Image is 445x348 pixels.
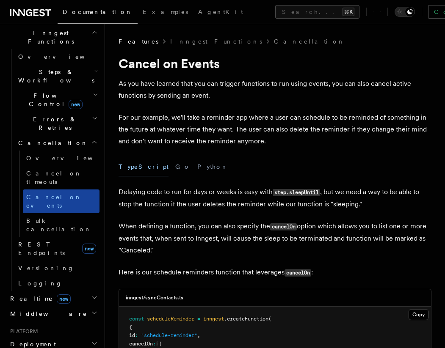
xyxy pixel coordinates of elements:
[15,276,100,291] a: Logging
[147,316,194,322] span: scheduleReminder
[18,265,74,271] span: Versioning
[7,306,100,321] button: Middleware
[285,269,311,277] code: cancelOn
[119,157,169,176] button: TypeScript
[7,25,100,49] button: Inngest Functions
[170,37,262,46] a: Inngest Functions
[156,341,162,347] span: [{
[15,260,100,276] a: Versioning
[129,332,135,338] span: id
[193,3,248,23] a: AgentKit
[119,37,158,46] span: Features
[58,3,138,24] a: Documentation
[197,157,228,176] button: Python
[7,291,100,306] button: Realtimenew
[203,316,224,322] span: inngest
[395,7,415,17] button: Toggle dark mode
[15,115,92,132] span: Errors & Retries
[69,100,83,109] span: new
[23,166,100,189] a: Cancel on timeouts
[198,8,243,15] span: AgentKit
[26,194,82,209] span: Cancel on events
[197,332,200,338] span: ,
[7,310,87,318] span: Middleware
[82,244,96,254] span: new
[119,78,431,101] p: As you have learned that you can trigger functions to run using events, you can also cancel activ...
[7,294,71,303] span: Realtime
[129,324,132,330] span: {
[119,112,431,147] p: For our example, we'll take a reminder app where a user can schedule to be reminded of something ...
[15,112,100,135] button: Errors & Retries
[15,49,100,64] a: Overview
[7,29,91,46] span: Inngest Functions
[26,170,82,185] span: Cancel on timeouts
[15,88,100,112] button: Flow Controlnew
[15,135,100,151] button: Cancellation
[15,151,100,237] div: Cancellation
[343,8,354,16] kbd: ⌘K
[119,266,431,279] p: Here is our schedule reminders function that leverages :
[268,316,271,322] span: (
[153,341,156,347] span: :
[23,189,100,213] a: Cancel on events
[7,328,38,335] span: Platform
[26,155,113,162] span: Overview
[141,332,197,338] span: "schedule-reminder"
[26,217,91,233] span: Bulk cancellation
[143,8,188,15] span: Examples
[18,53,105,60] span: Overview
[129,316,144,322] span: const
[23,151,100,166] a: Overview
[15,237,100,260] a: REST Endpointsnew
[119,220,431,256] p: When defining a function, you can also specify the option which allows you to list one or more ev...
[274,37,345,46] a: Cancellation
[15,68,94,85] span: Steps & Workflows
[197,316,200,322] span: =
[15,139,88,147] span: Cancellation
[129,341,153,347] span: cancelOn
[273,189,320,196] code: step.sleepUntil
[15,64,100,88] button: Steps & Workflows
[275,5,359,19] button: Search...⌘K
[135,332,138,338] span: :
[57,294,71,304] span: new
[15,91,93,108] span: Flow Control
[270,223,297,230] code: cancelOn
[409,309,428,320] button: Copy
[119,56,431,71] h1: Cancel on Events
[119,186,431,210] p: Delaying code to run for days or weeks is easy with , but we need a way to be able to stop the fu...
[138,3,193,23] a: Examples
[23,213,100,237] a: Bulk cancellation
[18,241,65,256] span: REST Endpoints
[7,49,100,291] div: Inngest Functions
[63,8,133,15] span: Documentation
[175,157,191,176] button: Go
[224,316,268,322] span: .createFunction
[18,280,62,287] span: Logging
[126,294,183,301] h3: inngest/syncContacts.ts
